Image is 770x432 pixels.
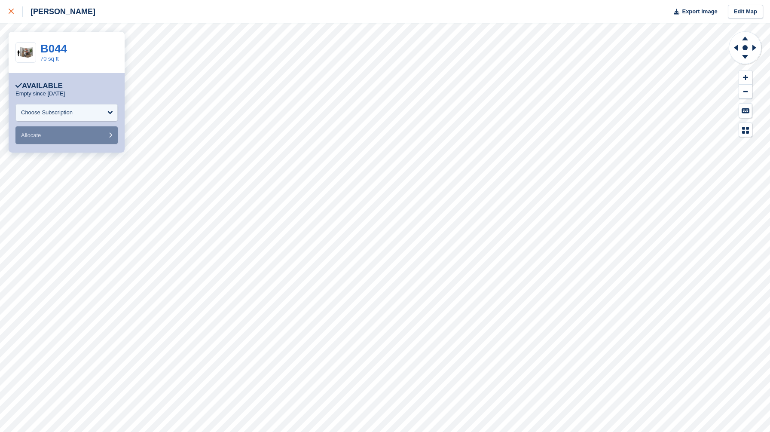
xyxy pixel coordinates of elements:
[739,123,752,137] button: Map Legend
[739,70,752,85] button: Zoom In
[682,7,717,16] span: Export Image
[40,42,67,55] a: B044
[15,90,65,97] p: Empty since [DATE]
[40,55,59,62] a: 70 sq ft
[21,132,41,138] span: Allocate
[728,5,763,19] a: Edit Map
[15,82,63,90] div: Available
[669,5,718,19] button: Export Image
[16,45,36,60] img: 64-sqft-unit.jpg
[23,6,95,17] div: [PERSON_NAME]
[21,108,73,117] div: Choose Subscription
[739,85,752,99] button: Zoom Out
[739,104,752,118] button: Keyboard Shortcuts
[15,126,118,144] button: Allocate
